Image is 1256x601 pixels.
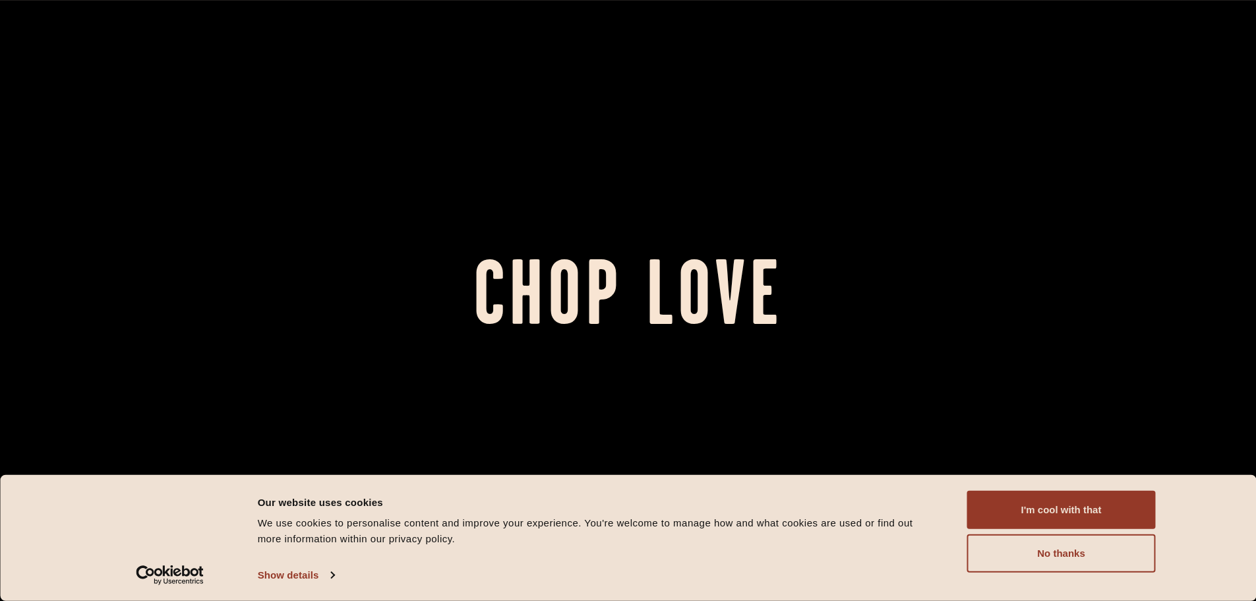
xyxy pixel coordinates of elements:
[258,515,938,547] div: We use cookies to personalise content and improve your experience. You're welcome to manage how a...
[967,491,1156,529] button: I'm cool with that
[258,565,334,585] a: Show details
[967,534,1156,573] button: No thanks
[258,494,938,510] div: Our website uses cookies
[112,565,227,585] a: Usercentrics Cookiebot - opens in a new window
